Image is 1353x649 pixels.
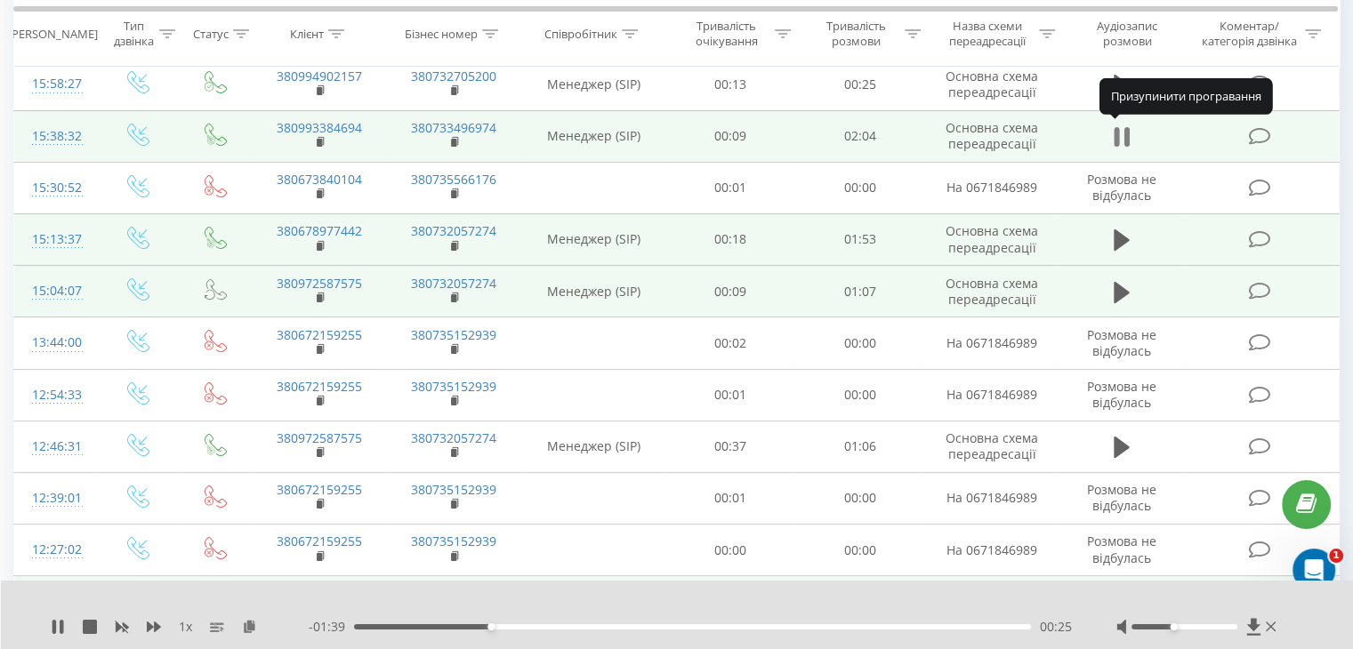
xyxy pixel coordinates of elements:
[277,171,362,188] a: 380673840104
[277,68,362,84] a: 380994902157
[924,213,1059,265] td: Основна схема переадресації
[795,59,924,110] td: 00:25
[924,525,1059,576] td: На 0671846989
[1087,171,1156,204] span: Розмова не відбулась
[1293,549,1335,591] iframe: Intercom live chat
[924,110,1059,162] td: Основна схема переадресації
[666,266,795,317] td: 00:09
[666,59,795,110] td: 00:13
[544,26,617,41] div: Співробітник
[795,421,924,472] td: 01:06
[32,325,79,360] div: 13:44:00
[682,19,771,49] div: Тривалість очікування
[521,576,666,628] td: Менеджер (SIP)
[277,119,362,136] a: 380993384694
[277,429,362,446] a: 380972587575
[795,162,924,213] td: 00:00
[666,162,795,213] td: 00:01
[277,275,362,292] a: 380972587575
[1087,326,1156,359] span: Розмова не відбулась
[32,429,79,464] div: 12:46:31
[1075,19,1180,49] div: Аудіозапис розмови
[924,59,1059,110] td: Основна схема переадресації
[795,266,924,317] td: 01:07
[1087,533,1156,565] span: Розмова не відбулась
[411,481,496,498] a: 380735152939
[666,369,795,421] td: 00:01
[277,326,362,343] a: 380672159255
[521,59,666,110] td: Менеджер (SIP)
[521,421,666,472] td: Менеджер (SIP)
[193,26,229,41] div: Статус
[666,213,795,265] td: 00:18
[277,481,362,498] a: 380672159255
[521,266,666,317] td: Менеджер (SIP)
[795,213,924,265] td: 01:53
[521,110,666,162] td: Менеджер (SIP)
[411,378,496,395] a: 380735152939
[411,429,496,446] a: 380732057274
[795,369,924,421] td: 00:00
[309,618,354,636] span: - 01:39
[411,326,496,343] a: 380735152939
[487,623,495,630] div: Accessibility label
[411,119,496,136] a: 380733496974
[924,266,1059,317] td: Основна схема переадресації
[32,481,79,516] div: 12:39:01
[1087,378,1156,411] span: Розмова не відбулась
[521,213,666,265] td: Менеджер (SIP)
[1170,623,1177,630] div: Accessibility label
[666,421,795,472] td: 00:37
[411,275,496,292] a: 380732057274
[1040,618,1072,636] span: 00:25
[112,19,154,49] div: Тип дзвінка
[795,472,924,524] td: 00:00
[924,421,1059,472] td: Основна схема переадресації
[795,317,924,369] td: 00:00
[405,26,478,41] div: Бізнес номер
[32,222,79,257] div: 15:13:37
[290,26,324,41] div: Клієнт
[277,378,362,395] a: 380672159255
[1196,19,1301,49] div: Коментар/категорія дзвінка
[179,618,192,636] span: 1 x
[666,110,795,162] td: 00:09
[924,472,1059,524] td: На 0671846989
[666,576,795,628] td: 00:16
[32,119,79,154] div: 15:38:32
[1099,78,1273,114] div: Призупинити програвання
[1329,549,1343,563] span: 1
[811,19,900,49] div: Тривалість розмови
[411,68,496,84] a: 380732705200
[32,274,79,308] div: 15:04:07
[666,472,795,524] td: 00:01
[941,19,1035,49] div: Назва схеми переадресації
[924,162,1059,213] td: На 0671846989
[795,576,924,628] td: 00:42
[32,378,79,413] div: 12:54:33
[795,110,924,162] td: 02:04
[924,576,1059,628] td: Основна схема переадресації
[924,317,1059,369] td: На 0671846989
[277,222,362,239] a: 380678977442
[32,171,79,205] div: 15:30:52
[32,533,79,567] div: 12:27:02
[795,525,924,576] td: 00:00
[1087,481,1156,514] span: Розмова не відбулась
[8,26,98,41] div: [PERSON_NAME]
[666,525,795,576] td: 00:00
[924,369,1059,421] td: На 0671846989
[411,222,496,239] a: 380732057274
[411,171,496,188] a: 380735566176
[666,317,795,369] td: 00:02
[411,533,496,549] a: 380735152939
[32,67,79,101] div: 15:58:27
[277,533,362,549] a: 380672159255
